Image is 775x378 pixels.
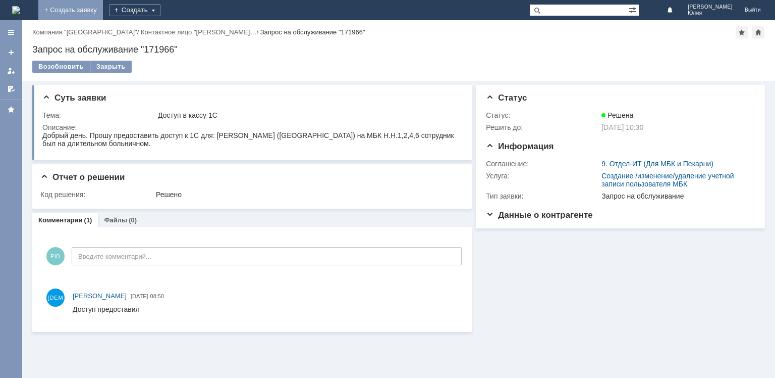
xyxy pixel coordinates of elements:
[38,216,83,224] a: Комментарии
[104,216,127,224] a: Файлы
[486,172,599,180] div: Услуга:
[109,4,160,16] div: Создать
[486,93,527,103] span: Статус
[3,44,19,61] a: Создать заявку
[486,210,593,220] span: Данные о контрагенте
[32,44,765,55] div: Запрос на обслуживание "171966"
[12,6,20,14] a: Перейти на домашнюю страницу
[42,93,106,103] span: Суть заявки
[486,160,599,168] div: Соглашение:
[3,63,19,79] a: Мои заявки
[736,26,748,38] div: Добавить в избранное
[141,28,260,36] div: /
[84,216,92,224] div: (1)
[73,291,127,301] a: [PERSON_NAME]
[141,28,257,36] a: Контактное лицо "[PERSON_NAME]…
[601,192,750,200] div: Запрос на обслуживание
[32,28,137,36] a: Компания "[GEOGRAPHIC_DATA]"
[12,6,20,14] img: logo
[601,160,713,168] a: 9. Отдел-ИТ (Для МБК и Пекарни)
[688,10,733,16] span: Юлия
[158,111,458,119] div: Доступ в кассу 1С
[486,192,599,200] div: Тип заявки:
[486,111,599,119] div: Статус:
[601,111,633,119] span: Решена
[42,123,460,131] div: Описание:
[129,216,137,224] div: (0)
[46,247,65,265] span: РЮ
[486,123,599,131] div: Решить до:
[601,123,643,131] span: [DATE] 10:30
[40,172,125,182] span: Отчет о решении
[156,191,458,199] div: Решено
[260,28,365,36] div: Запрос на обслуживание "171966"
[486,141,553,151] span: Информация
[42,111,156,119] div: Тема:
[73,292,127,300] span: [PERSON_NAME]
[150,293,164,299] span: 08:50
[752,26,764,38] div: Сделать домашней страницей
[601,172,734,188] a: Создание /изменение/удаление учетной записи пользователя МБК
[629,5,639,14] span: Расширенный поиск
[32,28,141,36] div: /
[131,293,148,299] span: [DATE]
[3,81,19,97] a: Мои согласования
[40,191,154,199] div: Код решения:
[688,4,733,10] span: [PERSON_NAME]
